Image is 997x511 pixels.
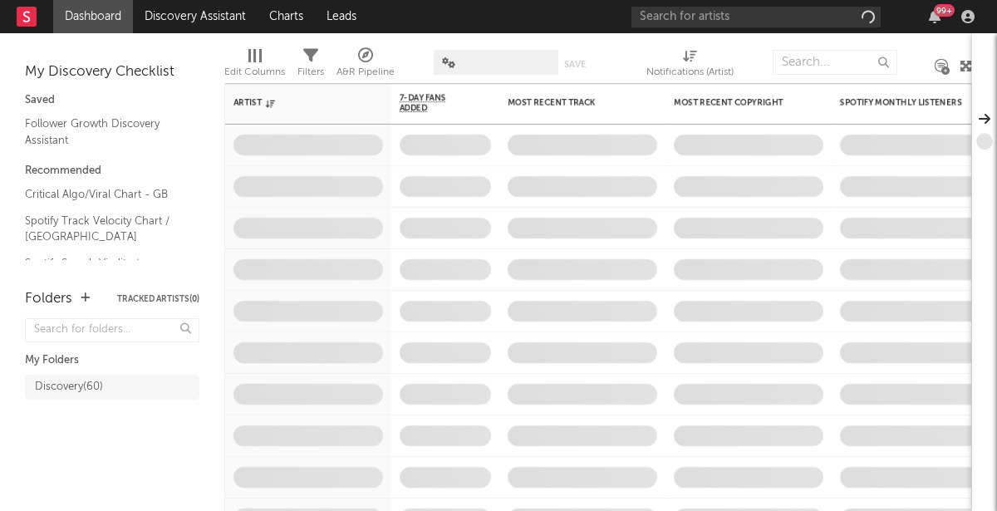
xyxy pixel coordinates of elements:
div: Notifications (Artist) [646,42,734,90]
div: Spotify Monthly Listeners [840,98,965,108]
a: Critical Algo/Viral Chart - GB [25,185,183,204]
div: Edit Columns [224,42,285,90]
a: Follower Growth Discovery Assistant [25,115,183,149]
div: A&R Pipeline [336,62,395,82]
button: Save [564,60,586,69]
button: 99+ [929,10,941,23]
div: My Discovery Checklist [25,62,199,82]
a: Discovery(60) [25,375,199,400]
div: A&R Pipeline [336,42,395,90]
span: 7-Day Fans Added [400,93,466,113]
div: 99 + [934,4,955,17]
div: My Folders [25,351,199,371]
div: Filters [297,42,324,90]
div: Edit Columns [224,62,285,82]
div: Most Recent Copyright [674,98,798,108]
a: Spotify Track Velocity Chart / [GEOGRAPHIC_DATA] [25,212,183,246]
div: Most Recent Track [508,98,632,108]
button: Tracked Artists(0) [117,295,199,303]
div: Notifications (Artist) [646,62,734,82]
div: Saved [25,91,199,111]
input: Search for folders... [25,318,199,342]
a: Spotify Search Virality / [GEOGRAPHIC_DATA] [25,254,183,288]
div: Filters [297,62,324,82]
input: Search... [773,50,897,75]
div: Folders [25,289,72,309]
div: Artist [233,98,358,108]
input: Search for artists [631,7,881,27]
div: Recommended [25,161,199,181]
div: Discovery ( 60 ) [35,377,103,397]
